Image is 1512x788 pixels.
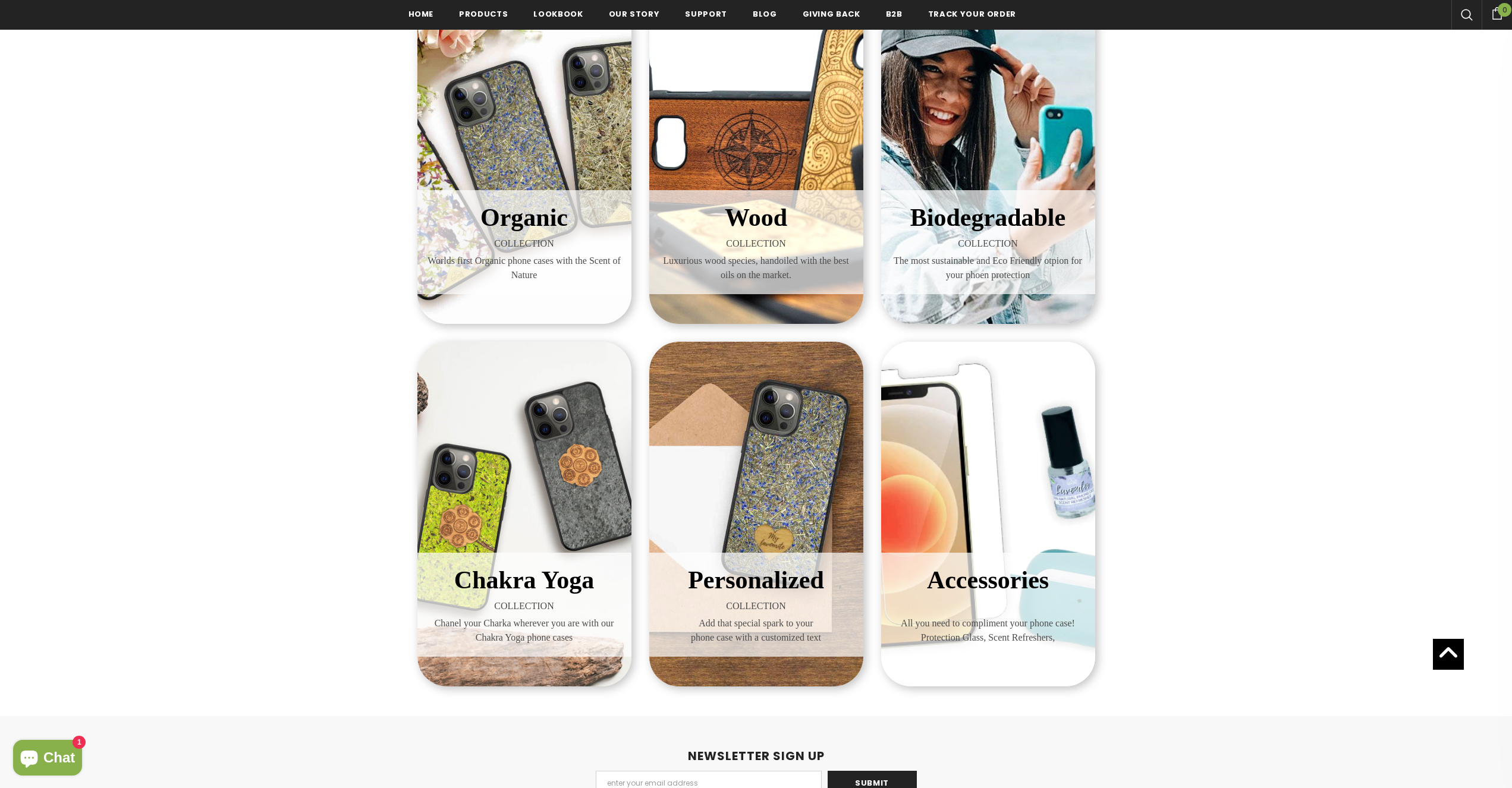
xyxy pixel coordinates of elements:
[658,599,854,613] span: COLLECTION
[688,748,825,764] span: NEWSLETTER SIGN UP
[910,204,1065,231] span: Biodegradable
[890,254,1086,282] span: The most sustainable and Eco Friendly otpion for your phoen protection
[480,204,568,231] span: Organic
[890,616,1086,645] span: All you need to compliment your phone case! Protection Glass, Scent Refreshers,
[803,8,860,20] span: Giving back
[459,8,508,20] span: Products
[426,599,623,613] span: COLLECTION
[753,8,777,20] span: Blog
[426,254,623,282] span: Worlds first Organic phone cases with the Scent of Nature
[927,566,1049,594] span: Accessories
[658,254,854,282] span: Luxurious wood species, handoiled with the best oils on the market.
[426,616,623,645] span: Chanel your Charka wherever you are with our Chakra Yoga phone cases
[725,204,787,231] span: Wood
[609,8,660,20] span: Our Story
[1482,5,1512,20] a: 0
[454,566,594,594] span: Chakra Yoga
[426,237,623,251] span: COLLECTION
[928,8,1016,20] span: Track your order
[658,616,854,645] span: Add that special spark to your phone case with a customized text
[10,740,86,778] inbox-online-store-chat: Shopify online store chat
[408,8,434,20] span: Home
[1498,3,1511,17] span: 0
[685,8,727,20] span: support
[886,8,903,20] span: B2B
[688,566,824,594] span: Personalized
[533,8,583,20] span: Lookbook
[658,237,854,251] span: COLLECTION
[890,237,1086,251] span: COLLECTION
